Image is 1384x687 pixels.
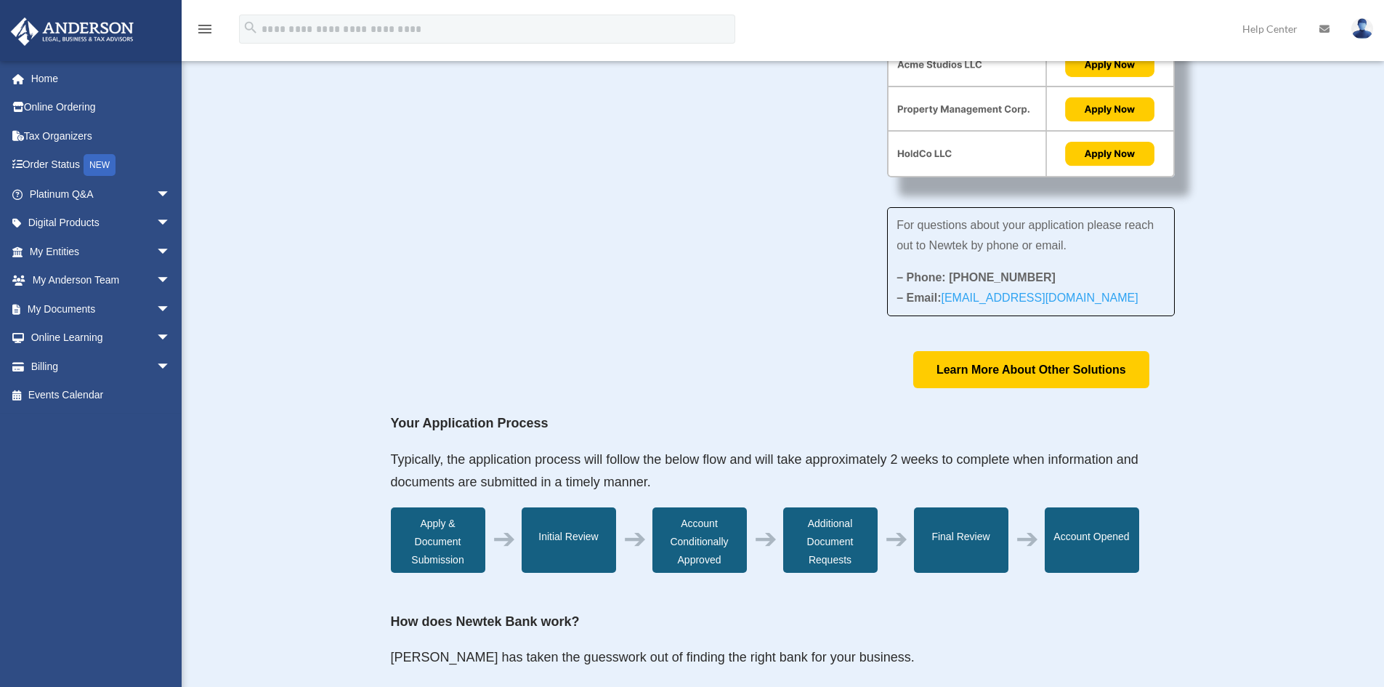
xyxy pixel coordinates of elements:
span: arrow_drop_down [156,209,185,238]
span: Typically, the application process will follow the below flow and will take approximately 2 weeks... [391,452,1138,490]
span: arrow_drop_down [156,352,185,382]
div: NEW [84,154,116,176]
p: [PERSON_NAME] has taken the guesswork out of finding the right bank for your business. [391,646,1175,683]
span: arrow_drop_down [156,294,185,324]
a: Online Ordering [10,93,193,122]
div: Account Opened [1045,507,1139,573]
strong: – Email: [897,292,1138,304]
div: ➔ [885,530,908,548]
i: menu [196,20,214,38]
span: arrow_drop_down [156,324,185,353]
div: ➔ [623,530,647,548]
a: [EMAIL_ADDRESS][DOMAIN_NAME] [941,292,1138,311]
a: Events Calendar [10,381,193,410]
div: Account Conditionally Approved [652,507,747,573]
div: Final Review [914,507,1008,573]
div: Initial Review [522,507,616,573]
div: ➔ [1016,530,1039,548]
a: menu [196,25,214,38]
i: search [243,20,259,36]
a: Digital Productsarrow_drop_down [10,209,193,238]
a: My Documentsarrow_drop_down [10,294,193,324]
strong: – Phone: [PHONE_NUMBER] [897,271,1056,284]
img: About Partnership Graphic (3) [887,9,1175,178]
span: arrow_drop_down [156,180,185,209]
span: For questions about your application please reach out to Newtek by phone or email. [897,219,1154,252]
div: Apply & Document Submission [391,507,485,573]
iframe: NewtekOne and Newtek Bank's Partnership with Anderson Advisors [391,9,844,265]
a: Home [10,64,193,93]
span: arrow_drop_down [156,266,185,296]
strong: Your Application Process [391,416,549,430]
a: Billingarrow_drop_down [10,352,193,381]
a: My Entitiesarrow_drop_down [10,237,193,266]
img: User Pic [1351,18,1373,39]
a: Tax Organizers [10,121,193,150]
a: My Anderson Teamarrow_drop_down [10,266,193,295]
a: Online Learningarrow_drop_down [10,324,193,353]
a: Learn More About Other Solutions [913,351,1149,388]
span: arrow_drop_down [156,237,185,267]
div: ➔ [754,530,777,548]
a: Platinum Q&Aarrow_drop_down [10,180,193,209]
img: Anderson Advisors Platinum Portal [7,17,138,46]
strong: How does Newtek Bank work? [391,614,580,629]
div: ➔ [493,530,516,548]
div: Additional Document Requests [783,507,878,573]
a: Order StatusNEW [10,150,193,180]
